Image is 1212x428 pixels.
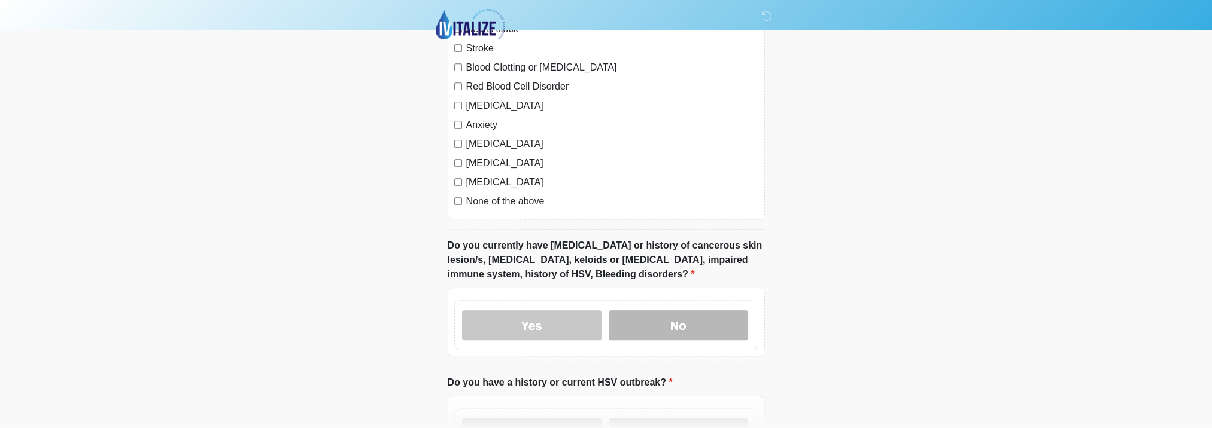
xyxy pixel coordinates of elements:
[454,178,462,186] input: [MEDICAL_DATA]
[466,60,758,75] label: Blood Clotting or [MEDICAL_DATA]
[448,239,765,282] label: Do you currently have [MEDICAL_DATA] or history of cancerous skin lesion/s, [MEDICAL_DATA], keloi...
[454,121,462,129] input: Anxiety
[454,102,462,109] input: [MEDICAL_DATA]
[609,310,748,340] label: No
[466,156,758,170] label: [MEDICAL_DATA]
[466,118,758,132] label: Anxiety
[448,375,673,390] label: Do you have a history or current HSV outbreak?
[466,80,758,94] label: Red Blood Cell Disorder
[436,9,505,39] img: IVitalize Mobile Logo
[466,137,758,151] label: [MEDICAL_DATA]
[454,197,462,205] input: None of the above
[454,63,462,71] input: Blood Clotting or [MEDICAL_DATA]
[466,194,758,209] label: None of the above
[454,140,462,148] input: [MEDICAL_DATA]
[466,41,758,56] label: Stroke
[454,159,462,167] input: [MEDICAL_DATA]
[462,310,602,340] label: Yes
[454,82,462,90] input: Red Blood Cell Disorder
[466,175,758,189] label: [MEDICAL_DATA]
[466,99,758,113] label: [MEDICAL_DATA]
